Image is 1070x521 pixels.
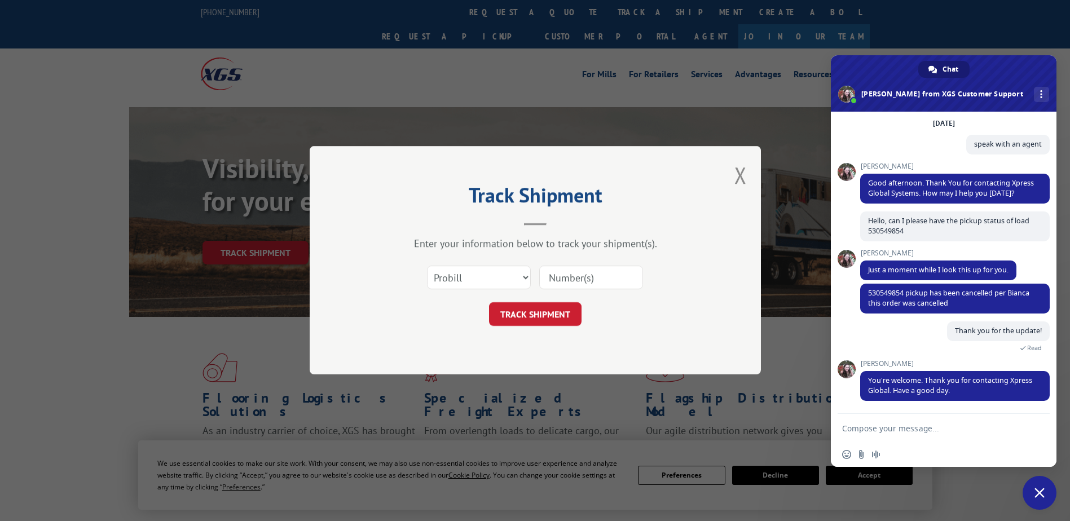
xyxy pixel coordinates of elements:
[868,178,1034,198] span: Good afternoon. Thank You for contacting Xpress Global Systems. How may I help you [DATE]?
[918,61,970,78] div: Chat
[842,450,851,459] span: Insert an emoji
[871,450,880,459] span: Audio message
[860,249,1016,257] span: [PERSON_NAME]
[868,265,1009,275] span: Just a moment while I look this up for you.
[857,450,866,459] span: Send a file
[1023,476,1056,510] div: Close chat
[366,187,704,209] h2: Track Shipment
[539,266,643,290] input: Number(s)
[1027,344,1042,352] span: Read
[366,237,704,250] div: Enter your information below to track your shipment(s).
[943,61,958,78] span: Chat
[868,216,1029,236] span: Hello, can I please have the pickup status of load 530549854
[974,139,1042,149] span: speak with an agent
[1034,87,1049,102] div: More channels
[933,120,955,127] div: [DATE]
[868,288,1029,308] span: 530549854 pickup has been cancelled per Bianca this order was cancelled
[860,360,1050,368] span: [PERSON_NAME]
[868,376,1032,395] span: You’re welcome. Thank you for contacting Xpress Global. Have a good day.
[842,423,1020,434] textarea: Compose your message...
[860,162,1050,170] span: [PERSON_NAME]
[955,326,1042,335] span: Thank you for the update!
[734,160,747,190] button: Close modal
[489,303,582,326] button: TRACK SHIPMENT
